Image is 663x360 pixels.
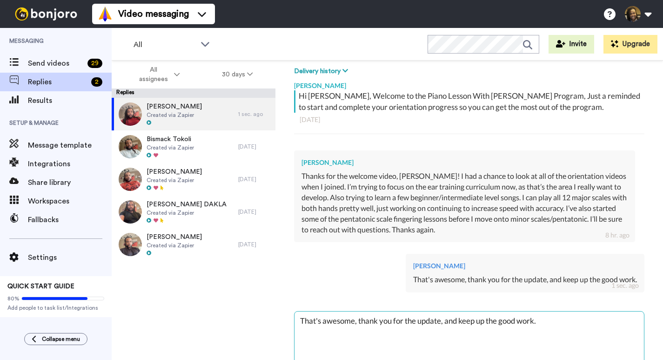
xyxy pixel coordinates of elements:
[238,110,271,118] div: 1 sec. ago
[112,98,275,130] a: [PERSON_NAME]Created via Zapier1 sec. ago
[119,135,142,158] img: 8107f6ea-62d8-4a62-8986-dd0ee8da1aa9-thumb.jpg
[28,76,87,88] span: Replies
[118,7,189,20] span: Video messaging
[147,232,202,242] span: [PERSON_NAME]
[24,333,87,345] button: Collapse menu
[147,242,202,249] span: Created via Zapier
[238,208,271,216] div: [DATE]
[300,115,639,124] div: [DATE]
[119,233,142,256] img: 4fa2d431-9224-4be4-a620-782b4e202ff9-thumb.jpg
[7,295,20,302] span: 80%
[7,304,104,312] span: Add people to task list/Integrations
[413,261,637,271] div: [PERSON_NAME]
[611,281,639,290] div: 1 sec. ago
[28,95,112,106] span: Results
[7,283,74,290] span: QUICK START GUIDE
[28,214,112,225] span: Fallbacks
[147,200,227,209] span: [PERSON_NAME] DAKLA
[42,335,80,343] span: Collapse menu
[28,252,112,263] span: Settings
[301,158,628,167] div: [PERSON_NAME]
[294,66,351,76] button: Delivery history
[112,196,275,228] a: [PERSON_NAME] DAKLACreated via Zapier[DATE]
[147,102,202,111] span: [PERSON_NAME]
[112,88,275,98] div: Replies
[299,90,642,113] div: Hi [PERSON_NAME], Welcome to the Piano Lesson With [PERSON_NAME] Program, Just a reminded to star...
[28,177,112,188] span: Share library
[98,7,113,21] img: vm-color.svg
[147,111,202,119] span: Created via Zapier
[147,144,194,151] span: Created via Zapier
[112,163,275,196] a: [PERSON_NAME]Created via Zapier[DATE]
[238,241,271,248] div: [DATE]
[11,7,81,20] img: bj-logo-header-white.svg
[87,59,102,68] div: 29
[238,176,271,183] div: [DATE]
[119,168,142,191] img: d1571ce3-7078-4770-b1c3-993e7396c557-thumb.jpg
[134,65,172,84] span: All assignees
[134,39,196,50] span: All
[112,130,275,163] a: Bismack TokoliCreated via Zapier[DATE]
[114,61,201,88] button: All assignees
[91,77,102,87] div: 2
[28,158,112,170] span: Integrations
[549,35,594,54] button: Invite
[605,231,630,240] div: 8 hr. ago
[147,209,227,217] span: Created via Zapier
[294,76,644,90] div: [PERSON_NAME]
[147,177,202,184] span: Created via Zapier
[112,228,275,261] a: [PERSON_NAME]Created via Zapier[DATE]
[28,140,112,151] span: Message template
[603,35,657,54] button: Upgrade
[119,102,142,126] img: 52a577d9-7802-4f05-ae8d-b08150df9b70-thumb.jpg
[301,171,628,235] div: Thanks for the welcome video, [PERSON_NAME]! I had a chance to look at all of the orientation vid...
[28,196,112,207] span: Workspaces
[119,200,142,224] img: 9ca10852-8b39-46ae-9fb5-ec5ae229bc85-thumb.jpg
[28,58,84,69] span: Send videos
[413,274,637,285] div: That's awesome, thank you for the update, and keep up the good work.
[201,66,274,83] button: 30 days
[238,143,271,150] div: [DATE]
[147,135,194,144] span: Bismack Tokoli
[147,167,202,177] span: [PERSON_NAME]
